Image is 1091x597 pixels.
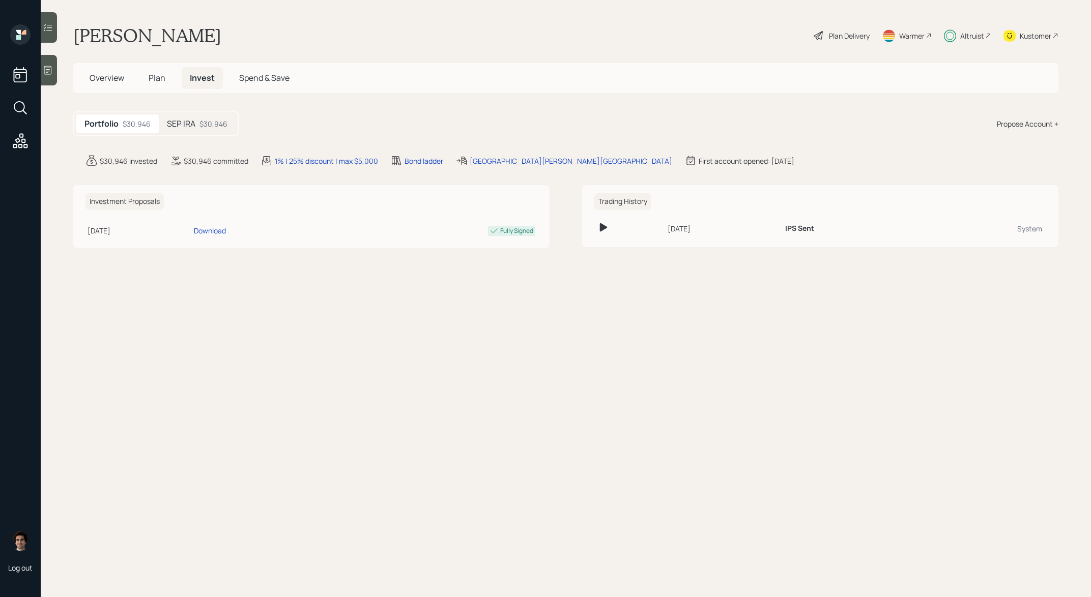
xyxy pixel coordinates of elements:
[10,530,31,551] img: harrison-schaefer-headshot-2.png
[997,118,1058,129] div: Propose Account +
[668,223,777,234] div: [DATE]
[123,118,151,129] div: $30,946
[470,156,672,166] div: [GEOGRAPHIC_DATA][PERSON_NAME][GEOGRAPHIC_DATA]
[239,72,290,83] span: Spend & Save
[8,563,33,573] div: Log out
[275,156,378,166] div: 1% | 25% discount | max $5,000
[88,225,190,236] div: [DATE]
[190,72,215,83] span: Invest
[699,156,794,166] div: First account opened: [DATE]
[167,119,195,129] h5: SEP IRA
[405,156,443,166] div: Bond ladder
[899,31,925,41] div: Warmer
[100,156,157,166] div: $30,946 invested
[829,31,870,41] div: Plan Delivery
[84,119,119,129] h5: Portfolio
[199,118,227,129] div: $30,946
[149,72,165,83] span: Plan
[90,72,124,83] span: Overview
[594,193,651,210] h6: Trading History
[500,226,533,235] div: Fully Signed
[1020,31,1051,41] div: Kustomer
[925,223,1042,234] div: System
[73,24,221,47] h1: [PERSON_NAME]
[785,224,814,233] h6: IPS Sent
[184,156,248,166] div: $30,946 committed
[85,193,164,210] h6: Investment Proposals
[194,225,226,236] div: Download
[960,31,984,41] div: Altruist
